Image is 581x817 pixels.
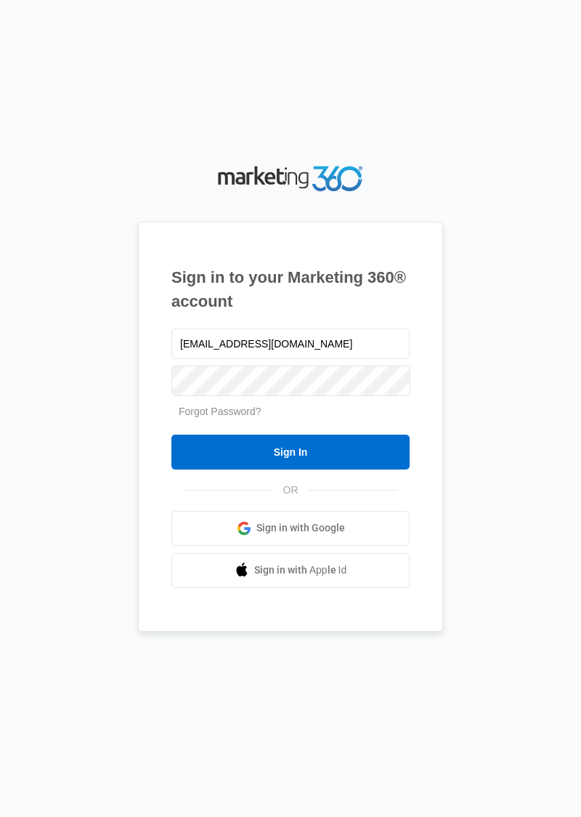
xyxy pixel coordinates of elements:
[171,265,410,313] h1: Sign in to your Marketing 360® account
[171,511,410,546] a: Sign in with Google
[273,483,309,498] span: OR
[171,553,410,588] a: Sign in with Apple Id
[171,435,410,470] input: Sign In
[254,563,347,578] span: Sign in with Apple Id
[171,329,410,359] input: Email
[179,406,261,417] a: Forgot Password?
[256,520,345,536] span: Sign in with Google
